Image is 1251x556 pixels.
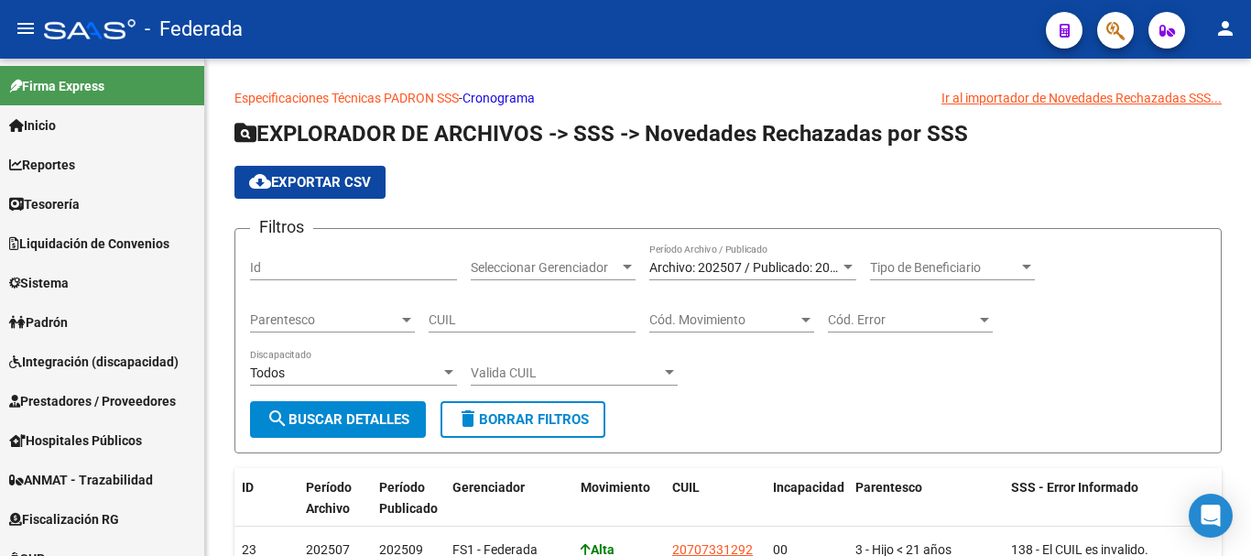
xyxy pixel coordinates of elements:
span: Inicio [9,115,56,136]
datatable-header-cell: ID [234,468,299,529]
mat-icon: search [267,408,288,430]
span: Liquidación de Convenios [9,234,169,254]
mat-icon: person [1214,17,1236,39]
span: Prestadores / Proveedores [9,391,176,411]
a: Cronograma [462,91,535,105]
span: Padrón [9,312,68,333]
div: Open Intercom Messenger [1189,494,1233,538]
span: Cód. Movimiento [649,312,798,328]
span: ANMAT - Trazabilidad [9,470,153,490]
span: Movimiento [581,480,650,495]
span: Seleccionar Gerenciador [471,260,619,276]
span: Período Archivo [306,480,352,516]
span: Exportar CSV [249,174,371,191]
span: Buscar Detalles [267,411,409,428]
span: Fiscalización RG [9,509,119,529]
span: Sistema [9,273,69,293]
datatable-header-cell: CUIL [665,468,766,529]
span: Borrar Filtros [457,411,589,428]
mat-icon: delete [457,408,479,430]
span: Reportes [9,155,75,175]
span: Valida CUIL [471,365,661,381]
span: Cód. Error [828,312,976,328]
button: Borrar Filtros [441,401,605,438]
span: Parentesco [855,480,922,495]
span: Tesorería [9,194,80,214]
button: Exportar CSV [234,166,386,199]
span: Archivo: 202507 / Publicado: 202509 [649,260,859,275]
datatable-header-cell: Período Archivo [299,468,372,529]
datatable-header-cell: Parentesco [848,468,1004,529]
span: CUIL [672,480,700,495]
span: EXPLORADOR DE ARCHIVOS -> SSS -> Novedades Rechazadas por SSS [234,121,968,147]
mat-icon: cloud_download [249,170,271,192]
span: Gerenciador [452,480,525,495]
span: Integración (discapacidad) [9,352,179,372]
span: Parentesco [250,312,398,328]
span: Todos [250,365,285,380]
div: Ir al importador de Novedades Rechazadas SSS... [941,88,1222,108]
datatable-header-cell: Incapacidad [766,468,848,529]
span: Firma Express [9,76,104,96]
span: SSS - Error Informado [1011,480,1138,495]
datatable-header-cell: SSS - Error Informado [1004,468,1233,529]
mat-icon: menu [15,17,37,39]
button: Buscar Detalles [250,401,426,438]
a: Especificaciones Técnicas PADRON SSS [234,91,459,105]
span: Hospitales Públicos [9,431,142,451]
span: ID [242,480,254,495]
p: - [234,88,1222,108]
datatable-header-cell: Gerenciador [445,468,573,529]
span: Tipo de Beneficiario [870,260,1018,276]
h3: Filtros [250,214,313,240]
span: Período Publicado [379,480,438,516]
datatable-header-cell: Movimiento [573,468,665,529]
span: Incapacidad [773,480,844,495]
datatable-header-cell: Período Publicado [372,468,445,529]
span: - Federada [145,9,243,49]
